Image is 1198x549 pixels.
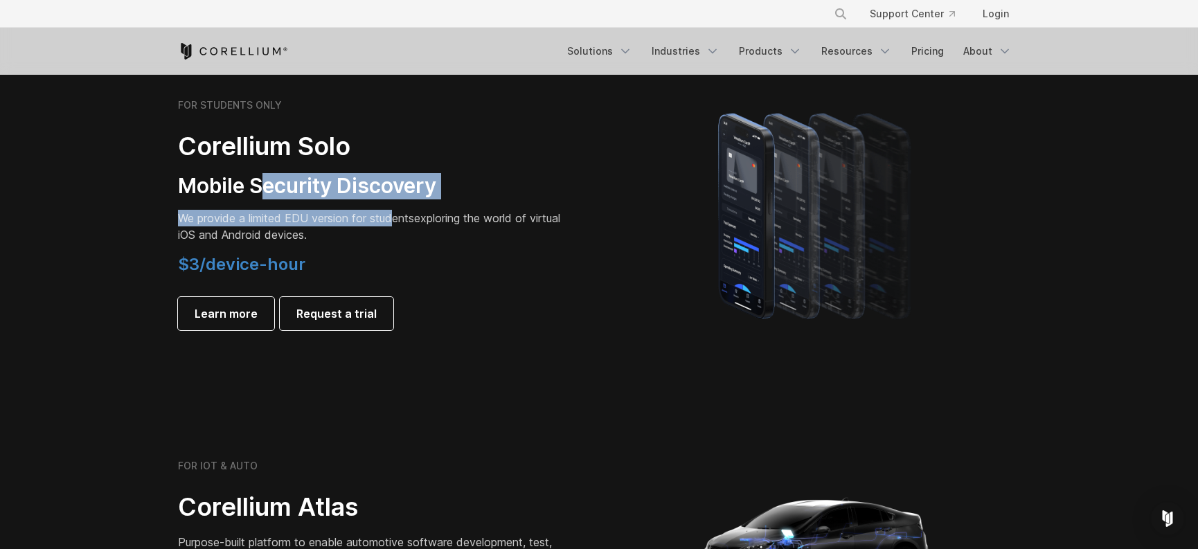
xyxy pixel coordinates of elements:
[828,1,853,26] button: Search
[731,39,810,64] a: Products
[280,297,393,330] a: Request a trial
[817,1,1020,26] div: Navigation Menu
[178,210,566,243] p: exploring the world of virtual iOS and Android devices.
[559,39,641,64] a: Solutions
[178,211,414,225] span: We provide a limited EDU version for students
[178,297,274,330] a: Learn more
[559,39,1020,64] div: Navigation Menu
[955,39,1020,64] a: About
[813,39,900,64] a: Resources
[178,43,288,60] a: Corellium Home
[643,39,728,64] a: Industries
[178,99,282,111] h6: FOR STUDENTS ONLY
[972,1,1020,26] a: Login
[690,93,943,336] img: A lineup of four iPhone models becoming more gradient and blurred
[1151,502,1184,535] div: Open Intercom Messenger
[178,254,305,274] span: $3/device-hour
[178,173,566,199] h3: Mobile Security Discovery
[903,39,952,64] a: Pricing
[195,305,258,322] span: Learn more
[178,131,566,162] h2: Corellium Solo
[296,305,377,322] span: Request a trial
[178,492,566,523] h2: Corellium Atlas
[178,460,258,472] h6: FOR IOT & AUTO
[859,1,966,26] a: Support Center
